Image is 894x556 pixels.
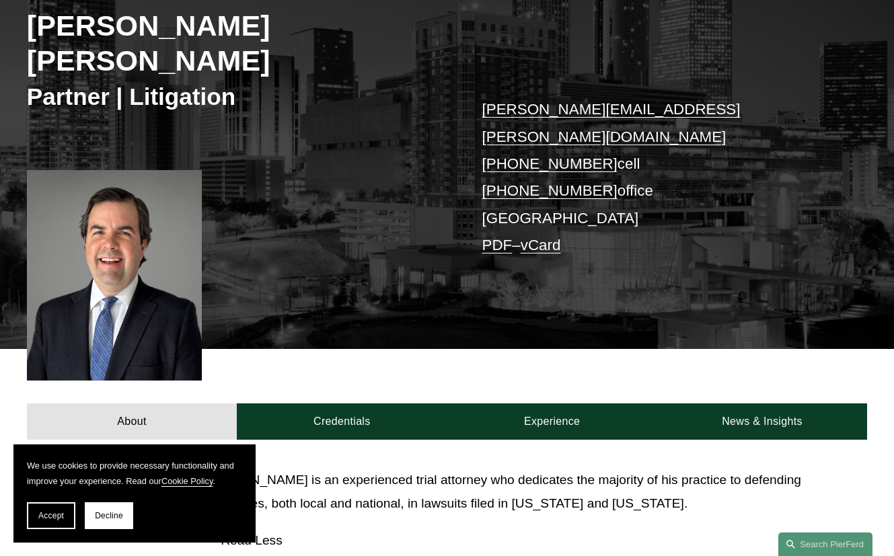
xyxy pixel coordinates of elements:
[237,403,447,440] a: Credentials
[482,182,618,199] a: [PHONE_NUMBER]
[85,502,133,529] button: Decline
[482,101,741,145] a: [PERSON_NAME][EMAIL_ADDRESS][PERSON_NAME][DOMAIN_NAME]
[38,511,64,520] span: Accept
[95,511,123,520] span: Decline
[482,237,513,253] a: PDF
[27,8,447,78] h2: [PERSON_NAME] [PERSON_NAME]
[521,237,561,253] a: vCard
[482,96,833,259] p: cell office [GEOGRAPHIC_DATA] –
[447,403,657,440] a: Experience
[202,469,867,515] p: [PERSON_NAME] is an experienced trial attorney who dedicates the majority of his practice to defe...
[657,403,867,440] a: News & Insights
[211,533,867,548] span: Read Less
[13,444,256,543] section: Cookie banner
[27,458,242,489] p: We use cookies to provide necessary functionality and improve your experience. Read our .
[27,82,447,111] h3: Partner | Litigation
[161,476,213,486] a: Cookie Policy
[27,502,75,529] button: Accept
[778,532,872,556] a: Search this site
[27,403,237,440] a: About
[482,155,618,172] a: [PHONE_NUMBER]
